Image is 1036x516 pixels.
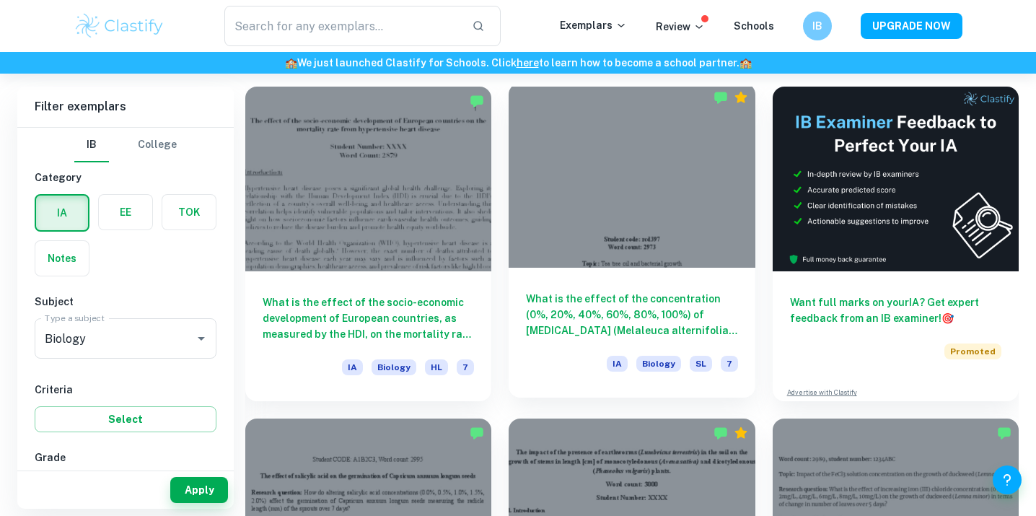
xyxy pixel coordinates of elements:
[245,87,491,401] a: What is the effect of the socio-economic development of European countries, as measured by the HD...
[470,426,484,440] img: Marked
[224,6,460,46] input: Search for any exemplars...
[470,94,484,108] img: Marked
[656,19,705,35] p: Review
[285,57,297,69] span: 🏫
[773,87,1019,271] img: Thumbnail
[342,359,363,375] span: IA
[607,356,628,372] span: IA
[944,344,1001,359] span: Promoted
[36,196,88,230] button: IA
[425,359,448,375] span: HL
[74,128,177,162] div: Filter type choice
[35,241,89,276] button: Notes
[17,87,234,127] h6: Filter exemplars
[99,195,152,229] button: EE
[790,294,1001,326] h6: Want full marks on your IA ? Get expert feedback from an IB examiner!
[787,388,857,398] a: Advertise with Clastify
[509,87,755,401] a: What is the effect of the concentration (0%, 20%, 40%, 60%, 80%, 100%) of [MEDICAL_DATA] (Melaleu...
[560,17,627,33] p: Exemplars
[734,426,748,440] div: Premium
[35,450,216,465] h6: Grade
[372,359,416,375] span: Biology
[734,90,748,105] div: Premium
[35,170,216,185] h6: Category
[457,359,474,375] span: 7
[714,426,728,440] img: Marked
[773,87,1019,401] a: Want full marks on yourIA? Get expert feedback from an IB examiner!PromotedAdvertise with Clastify
[861,13,962,39] button: UPGRADE NOW
[263,294,474,342] h6: What is the effect of the socio-economic development of European countries, as measured by the HD...
[739,57,752,69] span: 🏫
[721,356,738,372] span: 7
[714,90,728,105] img: Marked
[809,18,826,34] h6: IB
[191,328,211,349] button: Open
[526,291,737,338] h6: What is the effect of the concentration (0%, 20%, 40%, 60%, 80%, 100%) of [MEDICAL_DATA] (Melaleu...
[74,12,165,40] img: Clastify logo
[74,128,109,162] button: IB
[35,406,216,432] button: Select
[993,465,1022,494] button: Help and Feedback
[803,12,832,40] button: IB
[45,312,105,324] label: Type a subject
[35,294,216,310] h6: Subject
[517,57,539,69] a: here
[734,20,774,32] a: Schools
[997,426,1011,440] img: Marked
[941,312,954,324] span: 🎯
[138,128,177,162] button: College
[162,195,216,229] button: TOK
[170,477,228,503] button: Apply
[3,55,1033,71] h6: We just launched Clastify for Schools. Click to learn how to become a school partner.
[35,382,216,398] h6: Criteria
[636,356,681,372] span: Biology
[690,356,712,372] span: SL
